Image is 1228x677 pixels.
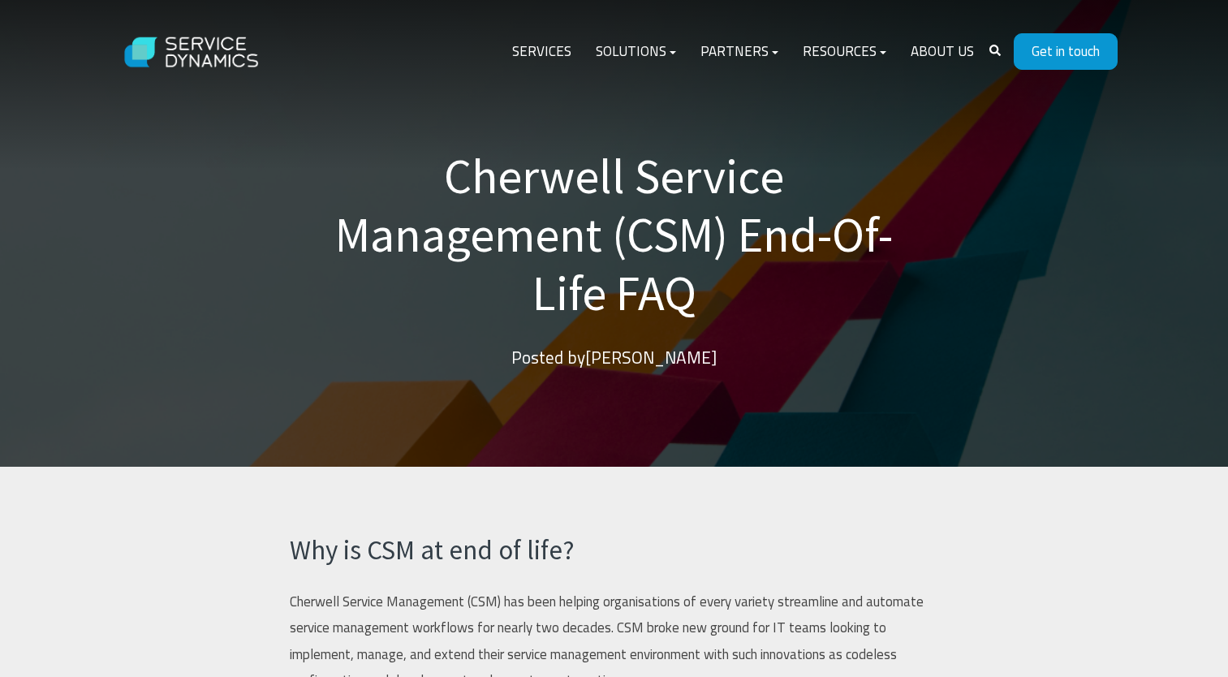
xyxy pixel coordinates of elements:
a: Services [500,32,584,71]
div: Navigation Menu [500,32,986,71]
a: About Us [898,32,986,71]
img: Service Dynamics Logo - White [111,21,274,84]
p: Posted by [330,342,898,374]
a: Resources [791,32,898,71]
a: Partners [688,32,791,71]
a: Solutions [584,32,688,71]
a: [PERSON_NAME] [585,344,717,370]
a: Get in touch [1014,33,1118,70]
h3: Why is CSM at end of life? [290,532,939,569]
span: Cherwell Service Management (CSM) End-Of-Life FAQ [335,145,893,323]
